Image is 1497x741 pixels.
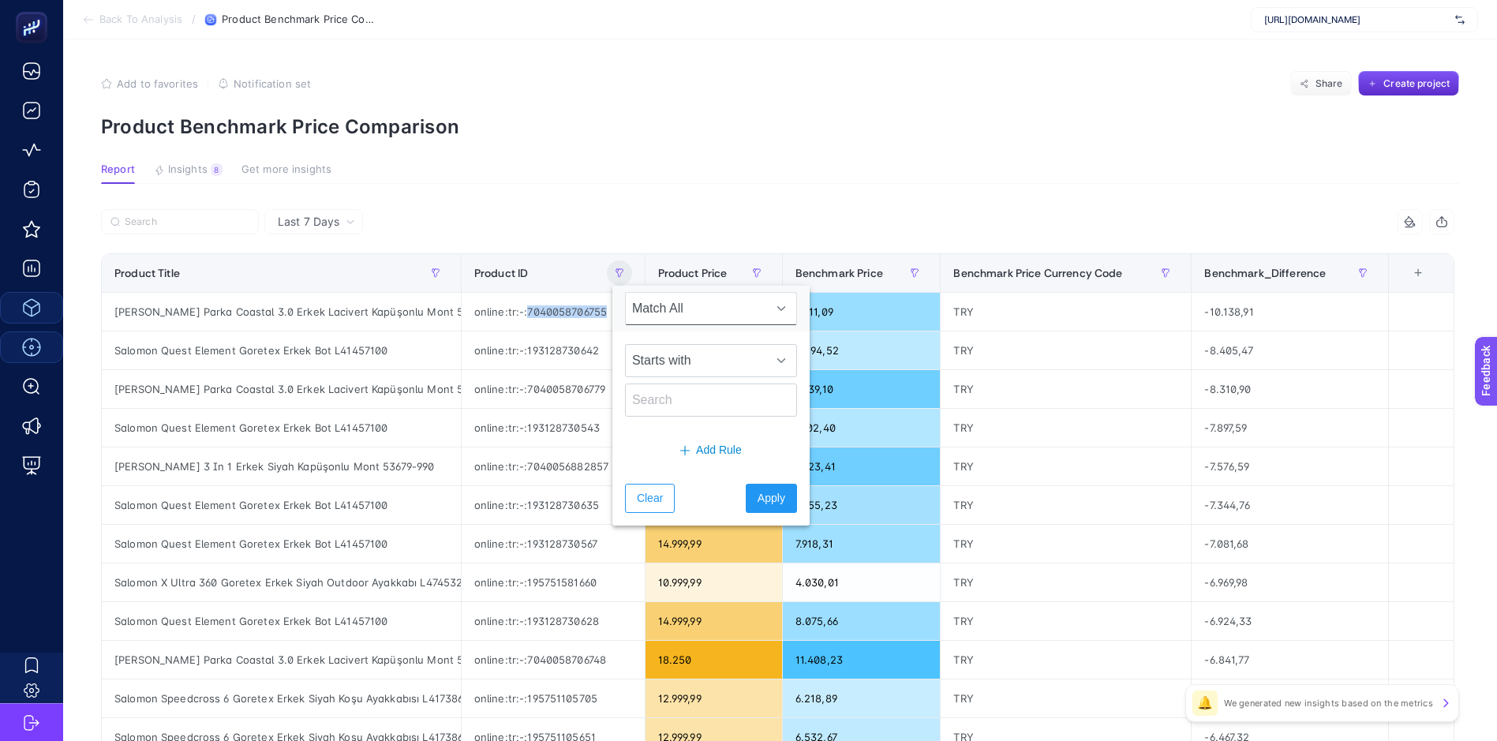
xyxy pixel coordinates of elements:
span: Get more insights [241,163,331,176]
button: Create project [1358,71,1459,96]
div: -7.344,76 [1192,486,1387,524]
div: -10.138,91 [1192,293,1387,331]
button: Apply [746,484,797,513]
input: Search [625,384,797,417]
div: Salomon X Ultra 360 Goretex Erkek Siyah Outdoor Ayakkabı L47453200 [102,563,461,601]
div: TRY [941,641,1191,679]
span: / [192,13,196,25]
span: Share [1315,77,1343,90]
span: Add Rule [696,442,742,458]
span: Product Title [114,267,180,279]
div: TRY [941,563,1191,601]
div: TRY [941,293,1191,331]
span: Clear [637,490,663,507]
span: Match All [626,293,766,324]
div: 12.999,99 [646,679,782,717]
div: -7.897,59 [1192,409,1387,447]
div: 8.075,66 [783,602,941,640]
div: [PERSON_NAME] 3 In 1 Erkek Siyah Kapüşonlu Mont 53679-990 [102,447,461,485]
span: Report [101,163,135,176]
div: online:tr:-:7040056882857 [462,447,645,485]
p: Product Benchmark Price Comparison [101,115,1459,138]
div: online:tr:-:193128730543 [462,409,645,447]
div: 6.218,89 [783,679,941,717]
div: online:tr:-:193128730642 [462,331,645,369]
div: -6.781,10 [1192,679,1387,717]
div: TRY [941,331,1191,369]
div: 7.655,23 [783,486,941,524]
div: -6.841,77 [1192,641,1387,679]
span: Benchmark Price [795,267,883,279]
div: TRY [941,409,1191,447]
span: Back To Analysis [99,13,182,26]
div: [PERSON_NAME] Parka Coastal 3.0 Erkek Lacivert Kapüşonlu Mont 53995-597 [102,293,461,331]
div: TRY [941,679,1191,717]
span: Insights [168,163,208,176]
button: Share [1290,71,1352,96]
div: Salomon Quest Element Goretex Erkek Bot L41457100 [102,486,461,524]
div: 11.408,23 [783,641,941,679]
img: svg%3e [1455,12,1465,28]
button: Clear [625,484,675,513]
div: -7.081,68 [1192,525,1387,563]
div: 9.939,10 [783,370,941,408]
div: online:tr:-:195751581660 [462,563,645,601]
button: Notification set [218,77,311,90]
div: -8.310,90 [1192,370,1387,408]
span: [URL][DOMAIN_NAME] [1264,13,1449,26]
div: TRY [941,486,1191,524]
div: Salomon Quest Element Goretex Erkek Bot L41457100 [102,525,461,563]
div: Salomon Quest Element Goretex Erkek Bot L41457100 [102,331,461,369]
span: Apply [758,490,785,507]
div: 14.999,99 [646,525,782,563]
span: Add to favorites [117,77,198,90]
button: Add Rule [625,436,797,465]
span: Feedback [9,5,60,17]
div: 8.111,09 [783,293,941,331]
div: TRY [941,370,1191,408]
div: online:tr:-:193128730635 [462,486,645,524]
div: Salomon Speedcross 6 Goretex Erkek Siyah Koşu Ayakkabısı L41738600 [102,679,461,717]
div: -6.969,98 [1192,563,1387,601]
div: 6.594,52 [783,331,941,369]
div: -8.405,47 [1192,331,1387,369]
div: 6 items selected [1402,267,1414,301]
div: online:tr:-:195751105705 [462,679,645,717]
span: Product ID [474,267,528,279]
div: -7.576,59 [1192,447,1387,485]
div: TRY [941,525,1191,563]
div: online:tr:-:193128730567 [462,525,645,563]
span: Product Benchmark Price Comparison [222,13,380,26]
div: 7.918,31 [783,525,941,563]
div: online:tr:-:7040058706779 [462,370,645,408]
span: Create project [1383,77,1450,90]
div: 🔔 [1192,690,1218,716]
div: 14.999,99 [646,602,782,640]
div: 7.102,40 [783,409,941,447]
span: Last 7 Days [278,214,339,230]
div: 8 [211,163,223,176]
div: Salomon Quest Element Goretex Erkek Bot L41457100 [102,409,461,447]
span: Notification set [234,77,311,90]
div: 18.250 [646,641,782,679]
input: Search [125,216,249,228]
div: TRY [941,602,1191,640]
span: Starts with [626,345,766,376]
div: -6.924,33 [1192,602,1387,640]
div: 4.030,01 [783,563,941,601]
div: TRY [941,447,1191,485]
div: online:tr:-:7040058706755 [462,293,645,331]
div: 9.923,41 [783,447,941,485]
div: + [1403,267,1433,279]
span: Benchmark Price Currency Code [953,267,1122,279]
span: Product Price [658,267,728,279]
p: We generated new insights based on the metrics [1224,697,1433,709]
div: [PERSON_NAME] Parka Coastal 3.0 Erkek Lacivert Kapüşonlu Mont 53995-597 [102,641,461,679]
div: [PERSON_NAME] Parka Coastal 3.0 Erkek Lacivert Kapüşonlu Mont 53995-597 [102,370,461,408]
div: online:tr:-:193128730628 [462,602,645,640]
button: Add to favorites [101,77,198,90]
span: Benchmark_Difference [1204,267,1326,279]
div: 10.999,99 [646,563,782,601]
div: online:tr:-:7040058706748 [462,641,645,679]
div: Salomon Quest Element Goretex Erkek Bot L41457100 [102,602,461,640]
